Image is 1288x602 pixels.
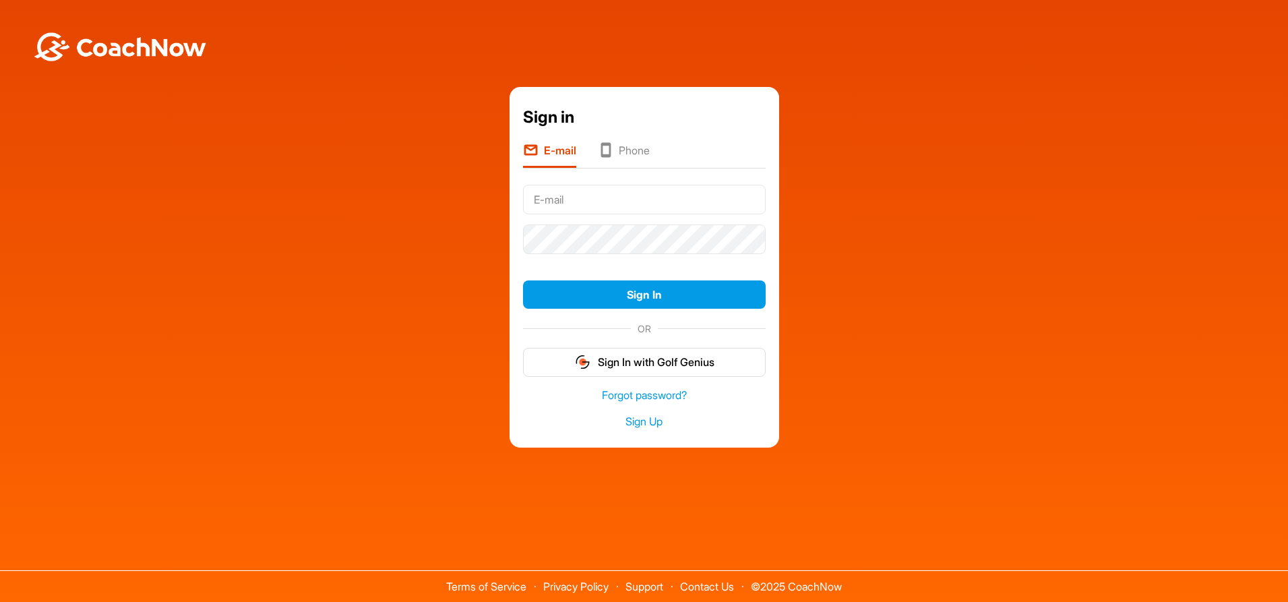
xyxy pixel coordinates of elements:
[744,571,849,592] span: © 2025 CoachNow
[523,280,766,309] button: Sign In
[631,322,658,336] span: OR
[625,580,663,593] a: Support
[32,32,208,61] img: BwLJSsUCoWCh5upNqxVrqldRgqLPVwmV24tXu5FoVAoFEpwwqQ3VIfuoInZCoVCoTD4vwADAC3ZFMkVEQFDAAAAAElFTkSuQmCC
[523,348,766,377] button: Sign In with Golf Genius
[523,388,766,403] a: Forgot password?
[523,142,576,168] li: E-mail
[680,580,734,593] a: Contact Us
[523,414,766,429] a: Sign Up
[543,580,609,593] a: Privacy Policy
[574,354,591,370] img: gg_logo
[446,580,526,593] a: Terms of Service
[598,142,650,168] li: Phone
[523,185,766,214] input: E-mail
[523,105,766,129] div: Sign in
